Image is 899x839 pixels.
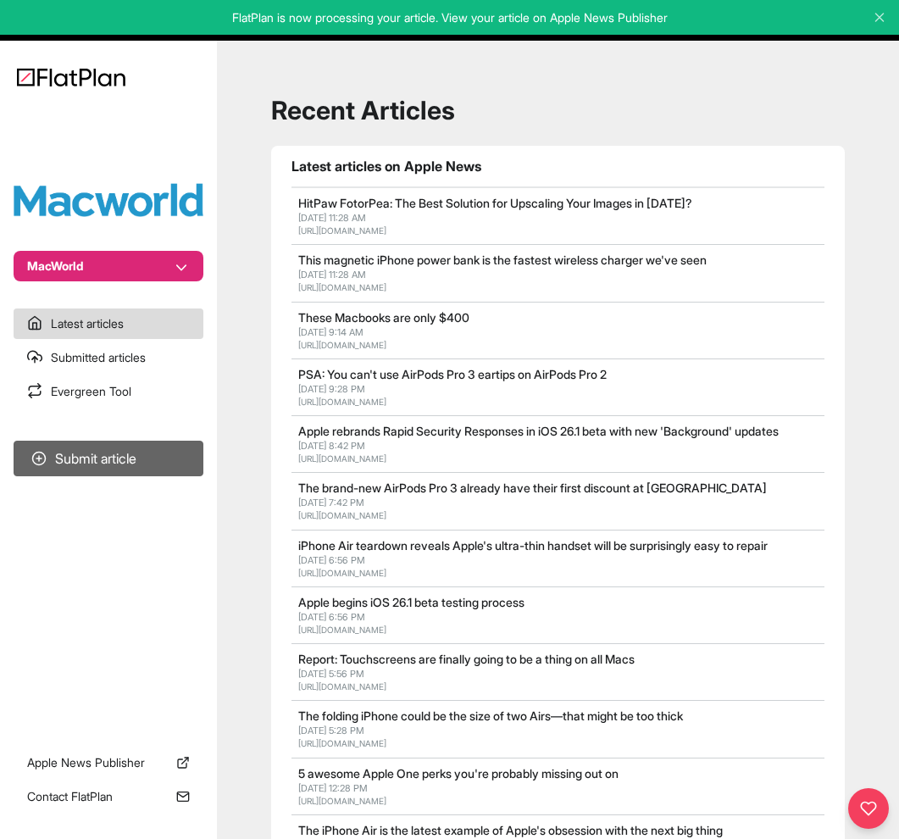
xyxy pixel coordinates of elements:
[298,440,365,452] span: [DATE] 8:42 PM
[298,668,364,680] span: [DATE] 5:56 PM
[298,625,386,635] a: [URL][DOMAIN_NAME]
[298,554,365,566] span: [DATE] 6:56 PM
[298,652,635,666] a: Report: Touchscreens are finally going to be a thing on all Macs
[298,253,707,267] a: This magnetic iPhone power bank is the fastest wireless charger we've seen
[298,497,364,508] span: [DATE] 7:42 PM
[298,738,386,748] a: [URL][DOMAIN_NAME]
[298,212,366,224] span: [DATE] 11:28 AM
[298,708,683,723] a: The folding iPhone could be the size of two Airs—that might be too thick
[14,441,203,476] button: Submit article
[298,310,469,325] a: These Macbooks are only $400
[298,383,365,395] span: [DATE] 9:28 PM
[298,568,386,578] a: [URL][DOMAIN_NAME]
[298,269,366,281] span: [DATE] 11:28 AM
[298,397,386,407] a: [URL][DOMAIN_NAME]
[298,225,386,236] a: [URL][DOMAIN_NAME]
[271,95,845,125] h1: Recent Articles
[298,725,364,736] span: [DATE] 5:28 PM
[14,747,203,778] a: Apple News Publisher
[14,342,203,373] a: Submitted articles
[14,251,203,281] button: MacWorld
[17,68,125,86] img: Logo
[14,183,203,217] img: Publication Logo
[298,326,363,338] span: [DATE] 9:14 AM
[298,611,365,623] span: [DATE] 6:56 PM
[298,538,768,553] a: iPhone Air teardown reveals Apple's ultra-thin handset will be surprisingly easy to repair
[14,308,203,339] a: Latest articles
[14,376,203,407] a: Evergreen Tool
[298,796,386,806] a: [URL][DOMAIN_NAME]
[298,367,607,381] a: PSA: You can't use AirPods Pro 3 eartips on AirPods Pro 2
[298,453,386,464] a: [URL][DOMAIN_NAME]
[298,340,386,350] a: [URL][DOMAIN_NAME]
[298,595,524,609] a: Apple begins iOS 26.1 beta testing process
[298,196,692,210] a: HitPaw FotorPea: The Best Solution for Upscaling Your Images in [DATE]?
[298,481,767,495] a: The brand-new AirPods Pro 3 already have their first discount at [GEOGRAPHIC_DATA]
[298,282,386,292] a: [URL][DOMAIN_NAME]
[298,823,723,837] a: The iPhone Air is the latest example of Apple's obsession with the next big thing
[14,781,203,812] a: Contact FlatPlan
[298,766,619,781] a: 5 awesome Apple One perks you're probably missing out on
[298,681,386,692] a: [URL][DOMAIN_NAME]
[298,782,368,794] span: [DATE] 12:28 PM
[291,156,824,176] h1: Latest articles on Apple News
[12,9,887,26] p: FlatPlan is now processing your article. View your article on Apple News Publisher
[298,510,386,520] a: [URL][DOMAIN_NAME]
[298,424,779,438] a: Apple rebrands Rapid Security Responses in iOS 26.1 beta with new 'Background' updates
